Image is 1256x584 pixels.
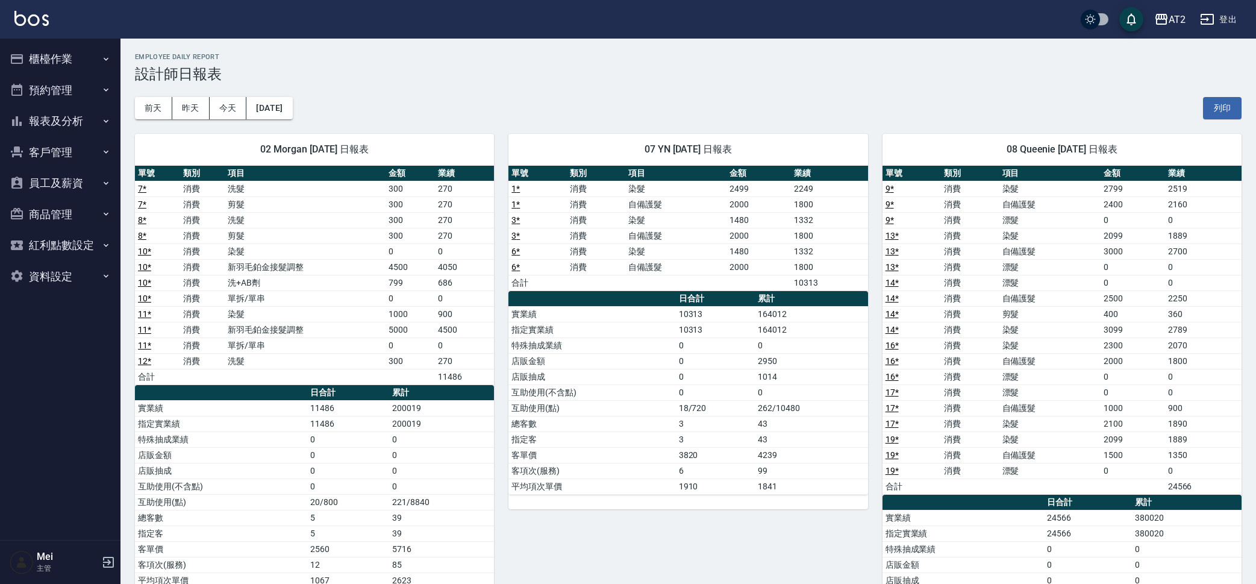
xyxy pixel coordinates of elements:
[1165,322,1242,338] td: 2789
[1132,526,1242,541] td: 380020
[567,259,625,275] td: 消費
[1101,181,1165,196] td: 2799
[180,290,225,306] td: 消費
[755,479,868,494] td: 1841
[135,416,307,432] td: 指定實業績
[307,385,389,401] th: 日合計
[180,338,225,353] td: 消費
[999,243,1101,259] td: 自備護髮
[1101,385,1165,400] td: 0
[999,322,1101,338] td: 染髮
[386,228,435,243] td: 300
[508,416,675,432] td: 總客數
[755,400,868,416] td: 262/10480
[999,290,1101,306] td: 自備護髮
[135,166,494,385] table: a dense table
[508,463,675,479] td: 客項次(服務)
[389,510,494,526] td: 39
[999,338,1101,353] td: 染髮
[246,97,292,119] button: [DATE]
[135,432,307,447] td: 特殊抽成業績
[676,385,755,400] td: 0
[625,259,726,275] td: 自備護髮
[508,369,675,385] td: 店販抽成
[135,494,307,510] td: 互助使用(點)
[1165,353,1242,369] td: 1800
[508,353,675,369] td: 店販金額
[941,447,999,463] td: 消費
[1101,400,1165,416] td: 1000
[307,463,389,479] td: 0
[180,212,225,228] td: 消費
[307,510,389,526] td: 5
[755,463,868,479] td: 99
[307,432,389,447] td: 0
[1132,495,1242,510] th: 累計
[1149,7,1190,32] button: AT2
[941,353,999,369] td: 消費
[1101,228,1165,243] td: 2099
[5,43,116,75] button: 櫃檯作業
[999,447,1101,463] td: 自備護髮
[1101,463,1165,479] td: 0
[135,53,1242,61] h2: Employee Daily Report
[567,212,625,228] td: 消費
[941,290,999,306] td: 消費
[999,463,1101,479] td: 漂髮
[307,526,389,541] td: 5
[1044,526,1132,541] td: 24566
[791,181,867,196] td: 2249
[1165,416,1242,432] td: 1890
[135,557,307,573] td: 客項次(服務)
[386,290,435,306] td: 0
[1165,228,1242,243] td: 1889
[389,432,494,447] td: 0
[5,230,116,261] button: 紅利點數設定
[883,479,941,494] td: 合計
[1165,400,1242,416] td: 900
[1119,7,1143,31] button: save
[676,322,755,338] td: 10313
[435,353,494,369] td: 270
[1044,557,1132,573] td: 0
[726,259,791,275] td: 2000
[1165,166,1242,181] th: 業績
[389,385,494,401] th: 累計
[676,338,755,353] td: 0
[999,416,1101,432] td: 染髮
[225,243,386,259] td: 染髮
[389,494,494,510] td: 221/8840
[791,228,867,243] td: 1800
[386,353,435,369] td: 300
[386,259,435,275] td: 4500
[999,353,1101,369] td: 自備護髮
[1101,306,1165,322] td: 400
[1101,369,1165,385] td: 0
[508,385,675,400] td: 互助使用(不含點)
[791,275,867,290] td: 10313
[755,416,868,432] td: 43
[508,291,867,495] table: a dense table
[225,306,386,322] td: 染髮
[999,196,1101,212] td: 自備護髮
[508,322,675,338] td: 指定實業績
[941,463,999,479] td: 消費
[135,97,172,119] button: 前天
[225,338,386,353] td: 單拆/單串
[1101,212,1165,228] td: 0
[941,259,999,275] td: 消費
[676,291,755,307] th: 日合計
[1044,510,1132,526] td: 24566
[180,275,225,290] td: 消費
[225,196,386,212] td: 剪髮
[225,212,386,228] td: 洗髮
[999,166,1101,181] th: 項目
[999,275,1101,290] td: 漂髮
[1044,495,1132,510] th: 日合計
[5,168,116,199] button: 員工及薪資
[676,306,755,322] td: 10313
[435,259,494,275] td: 4050
[435,290,494,306] td: 0
[1203,97,1242,119] button: 列印
[386,322,435,338] td: 5000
